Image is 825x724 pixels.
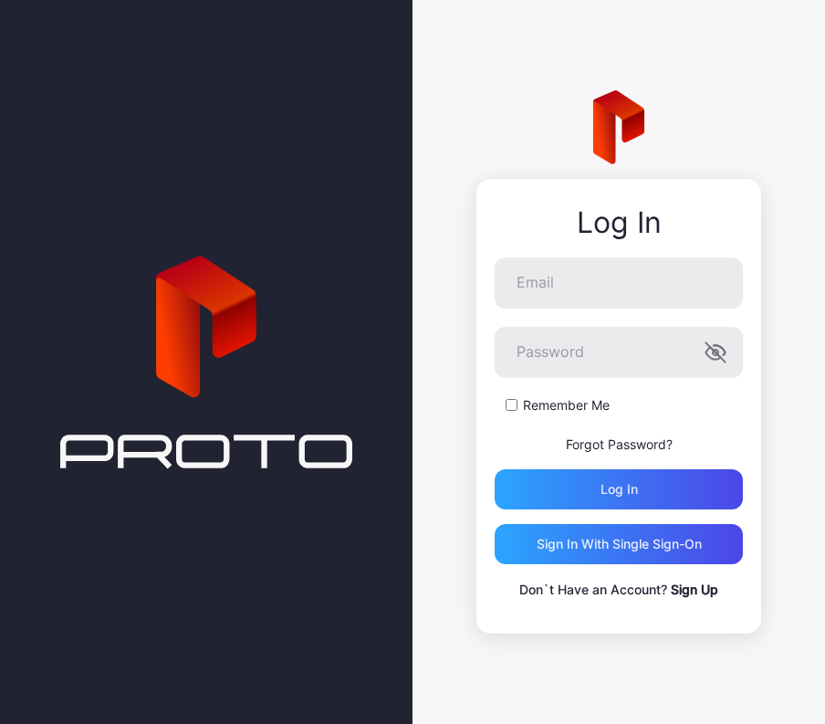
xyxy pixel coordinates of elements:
[600,482,638,497] div: Log in
[495,524,743,564] button: Sign in With Single Sign-On
[671,582,718,597] a: Sign Up
[705,341,726,363] button: Password
[566,436,673,452] a: Forgot Password?
[495,469,743,509] button: Log in
[495,257,743,309] input: Email
[537,537,702,551] div: Sign in With Single Sign-On
[495,327,743,378] input: Password
[495,206,743,239] div: Log In
[495,579,743,601] p: Don`t Have an Account?
[523,396,610,414] label: Remember Me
